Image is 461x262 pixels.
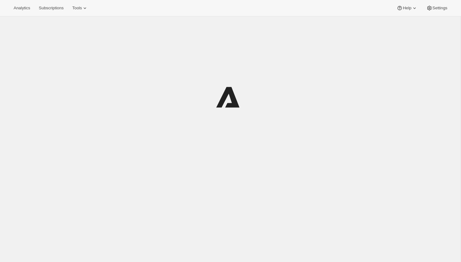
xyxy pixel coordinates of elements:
span: Help [403,6,411,11]
span: Settings [432,6,447,11]
button: Settings [423,4,451,12]
span: Subscriptions [39,6,64,11]
button: Tools [68,4,92,12]
span: Tools [72,6,82,11]
span: Analytics [14,6,30,11]
button: Subscriptions [35,4,67,12]
button: Analytics [10,4,34,12]
button: Help [393,4,421,12]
